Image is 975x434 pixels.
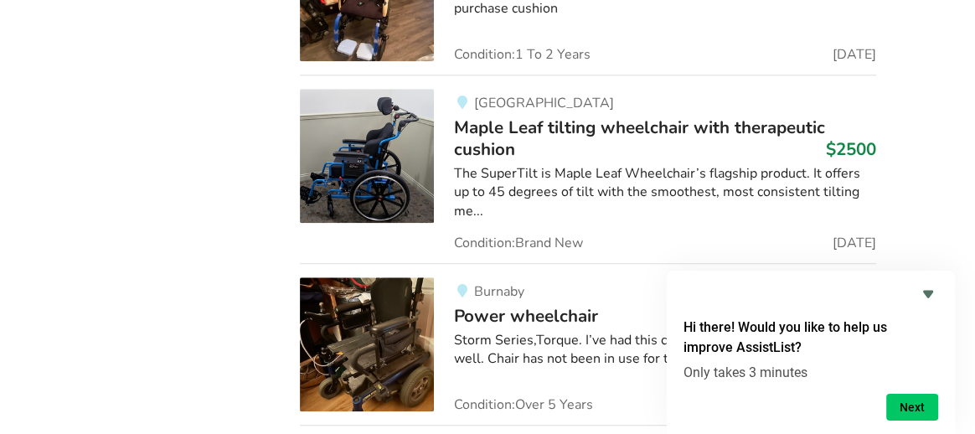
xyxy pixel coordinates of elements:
img: mobility-power wheelchair [300,277,434,411]
span: [GEOGRAPHIC_DATA] [474,94,614,112]
img: mobility-maple leaf tilting wheelchair with therapeutic cushion [300,89,434,223]
span: Condition: Brand New [454,236,583,250]
span: [DATE] [833,236,876,250]
span: Condition: 1 To 2 Years [454,48,591,61]
span: Maple Leaf tilting wheelchair with therapeutic cushion [454,116,825,161]
div: The SuperTilt is Maple Leaf Wheelchair’s flagship product. It offers up to 45 degrees of tilt wit... [454,164,875,222]
span: [DATE] [833,48,876,61]
p: Only takes 3 minutes [684,364,938,380]
span: Power wheelchair [454,304,598,328]
button: Hide survey [918,284,938,304]
span: Condition: Over 5 Years [454,398,593,411]
h2: Hi there! Would you like to help us improve AssistList? [684,318,938,358]
div: Hi there! Would you like to help us improve AssistList? [684,284,938,421]
span: Burnaby [474,282,524,301]
button: Next question [886,394,938,421]
a: mobility-maple leaf tilting wheelchair with therapeutic cushion[GEOGRAPHIC_DATA]Maple Leaf tiltin... [300,75,875,263]
div: Storm Series,Torque. I’ve had this chair for over five years and worked well. Chair has not been ... [454,331,875,369]
h3: $2500 [826,138,876,160]
a: mobility-power wheelchair BurnabyPower wheelchair$200Storm Series,Torque. I’ve had this chair for... [300,263,875,425]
